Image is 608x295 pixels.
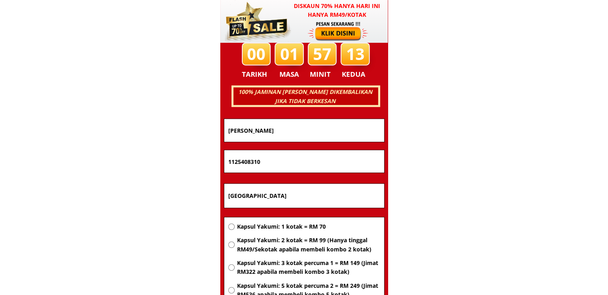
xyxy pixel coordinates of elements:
[226,184,382,208] input: Alamat
[237,222,380,231] span: Kapsul Yakumi: 1 kotak = RM 70
[232,88,378,106] h3: 100% JAMINAN [PERSON_NAME] DIKEMBALIKAN JIKA TIDAK BERKESAN
[226,119,382,142] input: Nama penuh
[276,69,303,80] h3: MASA
[342,69,368,80] h3: KEDUA
[286,2,388,20] h3: Diskaun 70% hanya hari ini hanya RM49/kotak
[310,69,334,80] h3: MINIT
[237,259,380,277] span: Kapsul Yakumi: 3 kotak percuma 1 = RM 149 (Jimat RM322 apabila membeli kombo 3 kotak)
[226,150,382,173] input: Nombor Telefon Bimbit
[242,69,275,80] h3: TARIKH
[237,236,380,254] span: Kapsul Yakumi: 2 kotak = RM 99 (Hanya tinggal RM49/Sekotak apabila membeli kombo 2 kotak)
